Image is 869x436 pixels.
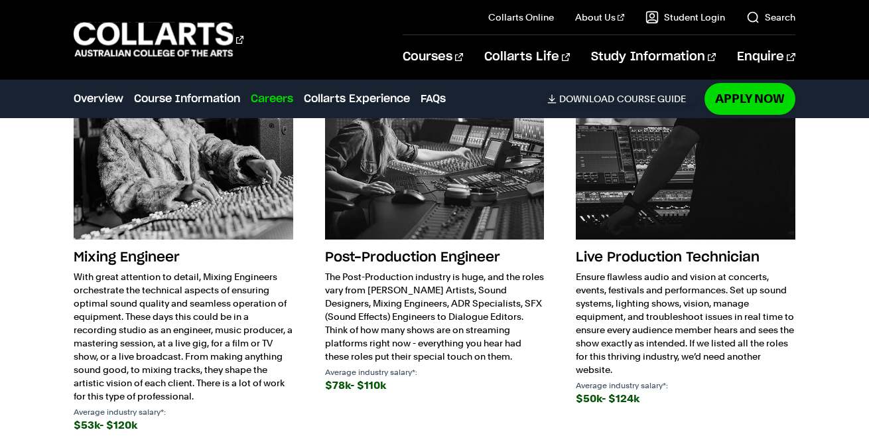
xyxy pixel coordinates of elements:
[576,390,795,408] div: $50k- $124k
[251,91,293,107] a: Careers
[74,270,293,403] p: With great attention to detail, Mixing Engineers orchestrate the technical aspects of ensuring op...
[403,35,463,79] a: Courses
[304,91,410,107] a: Collarts Experience
[576,382,795,390] p: Average industry salary*:
[74,245,293,270] h3: Mixing Engineer
[325,245,544,270] h3: Post-Production Engineer
[737,35,795,79] a: Enquire
[488,11,554,24] a: Collarts Online
[576,270,795,376] p: Ensure flawless audio and vision at concerts, events, festivals and performances. Set up sound sy...
[575,11,624,24] a: About Us
[134,91,240,107] a: Course Information
[746,11,795,24] a: Search
[421,91,446,107] a: FAQs
[74,416,293,435] div: $53k- $120k
[74,91,123,107] a: Overview
[325,368,544,376] p: Average industry salary*:
[591,35,716,79] a: Study Information
[325,376,544,395] div: $78k- $110k
[576,245,795,270] h3: Live Production Technician
[74,408,293,416] p: Average industry salary*:
[74,21,243,58] div: Go to homepage
[484,35,570,79] a: Collarts Life
[559,93,614,105] span: Download
[547,93,697,105] a: DownloadCourse Guide
[704,83,795,114] a: Apply Now
[325,270,544,363] p: The Post-Production industry is huge, and the roles vary from [PERSON_NAME] Artists, Sound Design...
[645,11,725,24] a: Student Login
